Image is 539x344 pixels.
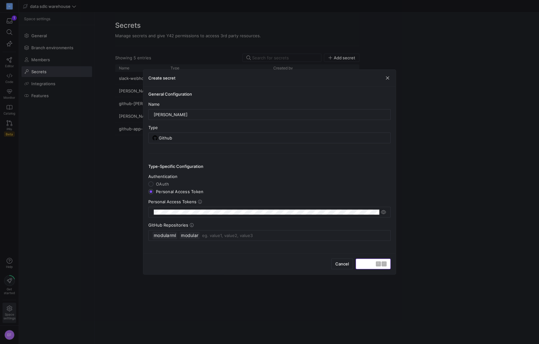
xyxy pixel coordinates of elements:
span: GitHub Repositories [148,222,188,228]
button: Cancel [331,258,353,269]
img: undefined [152,135,158,140]
h3: Create secret [148,75,176,80]
span: modularml [154,232,176,239]
span: OAuth [156,181,169,187]
input: eg. value1, value2, value3 [202,232,387,239]
span: modular [181,232,198,239]
span: Personal Access Token [156,189,203,194]
span: Cancel [335,261,349,266]
h4: General Configuration [148,92,391,97]
span: Authentication [148,174,177,179]
h4: Type-Specific Configuration [148,164,391,169]
span: Name [148,102,160,107]
div: Type [148,125,391,130]
span: Personal Access Tokens [148,199,196,204]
